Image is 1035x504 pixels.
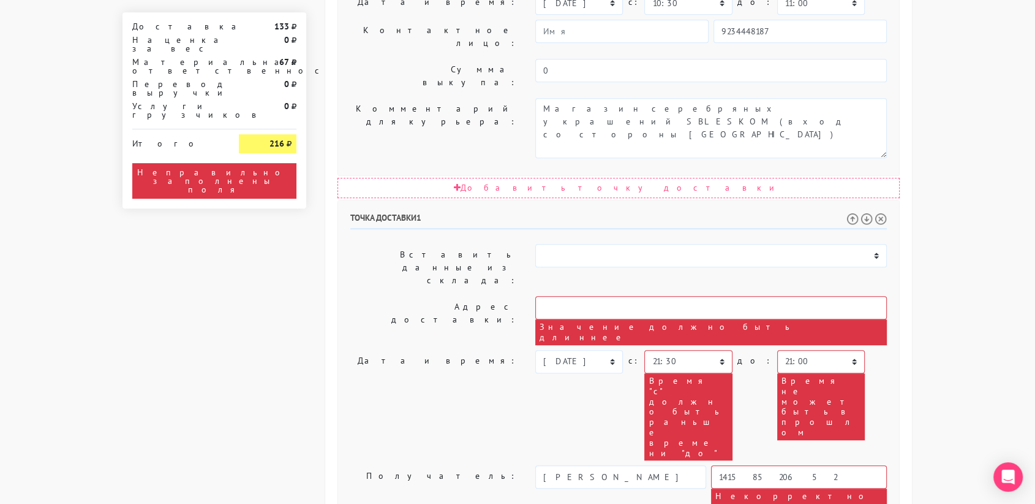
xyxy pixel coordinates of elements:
label: Комментарий для курьера: [341,98,526,158]
div: Доставка [123,22,230,31]
div: Наценка за вес [123,36,230,53]
div: Перевод выручки [123,80,230,97]
strong: 67 [279,56,289,67]
div: Время не может быть в прошлом [777,373,865,440]
div: Значение должно быть длиннее [535,319,887,345]
label: до: [737,350,772,372]
label: Адрес доставки: [341,296,526,345]
div: Услуги грузчиков [123,102,230,119]
input: Телефон [713,20,887,43]
div: Добавить точку доставки [337,178,900,198]
strong: 0 [284,34,289,45]
strong: 216 [269,138,284,149]
strong: 0 [284,78,289,90]
input: Телефон [711,465,887,489]
strong: 133 [274,21,289,32]
label: Вставить данные из склада: [341,244,526,291]
label: Контактное лицо: [341,20,526,54]
label: c: [628,350,639,372]
div: Время "c" должно быть раньше времени "до" [644,373,732,460]
div: Неправильно заполнены поля [132,163,296,199]
input: Имя [535,20,709,43]
div: Open Intercom Messenger [993,462,1023,492]
h6: Точка доставки [350,213,887,229]
span: 1 [416,212,421,223]
strong: 0 [284,101,289,112]
label: Дата и время: [341,350,526,460]
div: Итого [132,134,220,148]
div: Материальная ответственность [123,58,230,75]
input: Имя [535,465,706,489]
label: Сумма выкупа: [341,59,526,93]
